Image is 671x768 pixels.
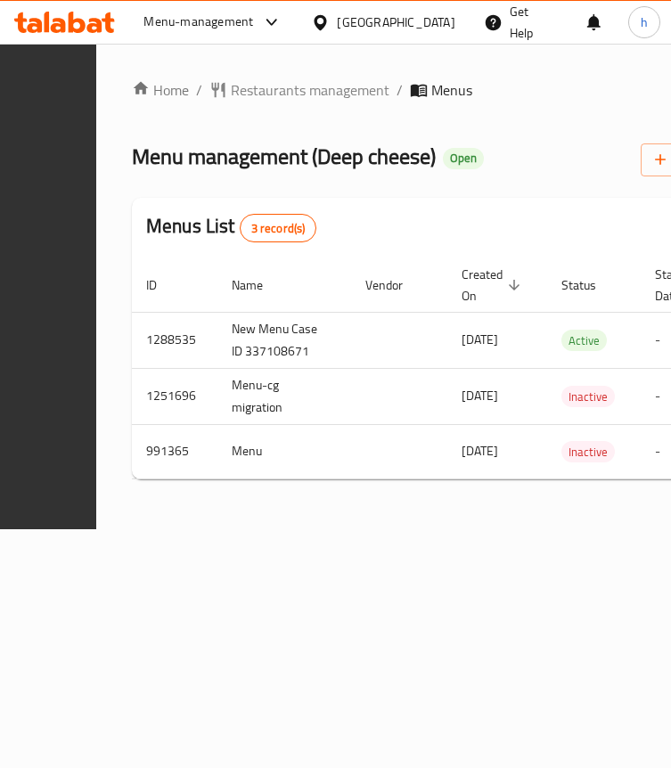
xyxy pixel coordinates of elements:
[217,312,351,368] td: New Menu Case ID 337108671
[209,79,389,101] a: Restaurants management
[132,79,189,101] a: Home
[397,79,403,101] li: /
[462,328,498,351] span: [DATE]
[217,368,351,424] td: Menu-cg migration
[143,12,253,33] div: Menu-management
[443,148,484,169] div: Open
[561,441,615,462] div: Inactive
[337,12,454,32] div: [GEOGRAPHIC_DATA]
[196,79,202,101] li: /
[561,387,615,407] span: Inactive
[462,439,498,462] span: [DATE]
[431,79,472,101] span: Menus
[232,274,286,296] span: Name
[217,424,351,478] td: Menu
[132,312,217,368] td: 1288535
[132,424,217,478] td: 991365
[240,214,317,242] div: Total records count
[561,442,615,462] span: Inactive
[561,331,607,351] span: Active
[146,274,180,296] span: ID
[462,264,526,306] span: Created On
[132,368,217,424] td: 1251696
[443,151,484,166] span: Open
[561,274,619,296] span: Status
[641,12,648,32] span: h
[146,213,316,242] h2: Menus List
[561,386,615,407] div: Inactive
[365,274,426,296] span: Vendor
[241,220,316,237] span: 3 record(s)
[462,384,498,407] span: [DATE]
[231,79,389,101] span: Restaurants management
[132,136,436,176] span: Menu management ( Deep cheese )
